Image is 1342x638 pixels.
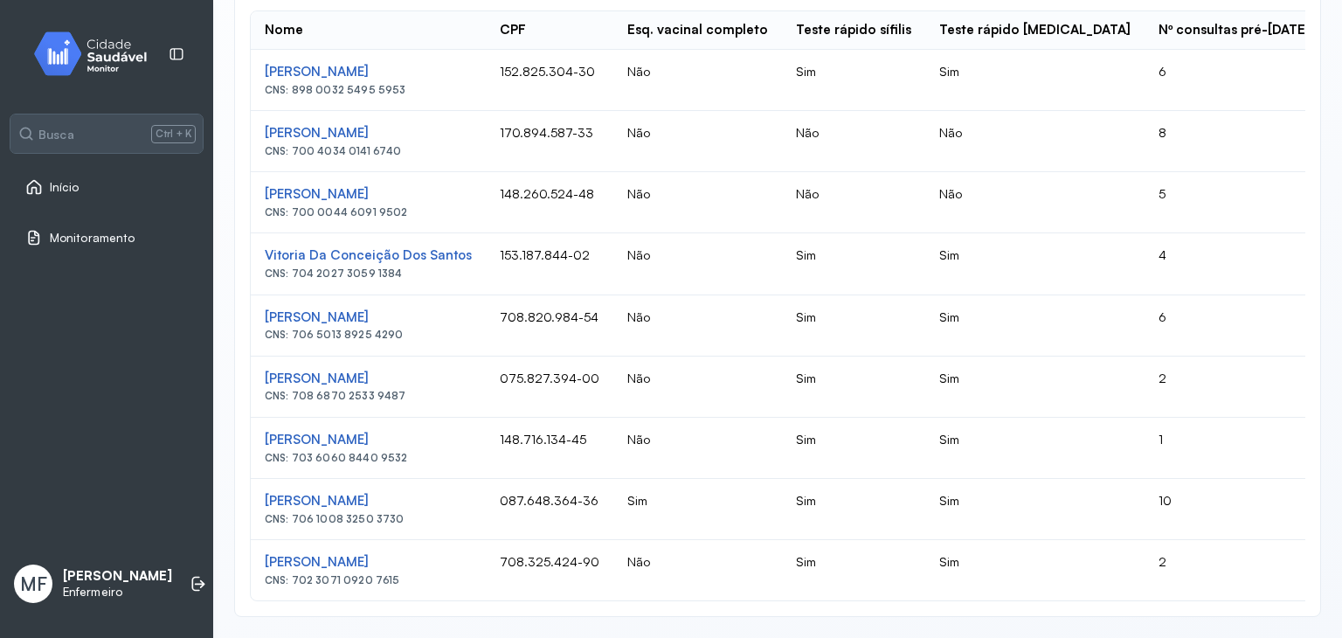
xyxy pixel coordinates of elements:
td: Sim [782,418,925,479]
a: Início [25,178,188,196]
div: Teste rápido sífilis [796,22,911,38]
div: Esq. vacinal completo [627,22,768,38]
td: Não [925,111,1145,172]
td: 148.260.524-48 [486,172,613,233]
td: 10 [1145,479,1324,540]
div: Vitoria Da Conceição Dos Santos [265,247,472,264]
td: 1 [1145,418,1324,479]
div: [PERSON_NAME] [265,554,472,571]
div: CNS: 702 3071 0920 7615 [265,574,472,586]
td: Não [613,172,782,233]
div: Nº consultas pré-[DATE] [1159,22,1310,38]
td: Não [613,111,782,172]
td: 6 [1145,295,1324,357]
td: 153.187.844-02 [486,233,613,295]
div: [PERSON_NAME] [265,309,472,326]
div: Nome [265,22,303,38]
td: Sim [782,50,925,111]
td: 6 [1145,50,1324,111]
span: MF [20,572,47,595]
span: Ctrl + K [151,125,196,142]
div: CNS: 700 4034 0141 6740 [265,145,472,157]
div: CPF [500,22,526,38]
div: CNS: 706 5013 8925 4290 [265,329,472,341]
td: Não [782,172,925,233]
div: [PERSON_NAME] [265,64,472,80]
div: CNS: 706 1008 3250 3730 [265,513,472,525]
p: [PERSON_NAME] [63,568,172,585]
td: Não [613,233,782,295]
td: Sim [925,357,1145,418]
td: Sim [782,479,925,540]
span: Monitoramento [50,231,135,246]
td: 148.716.134-45 [486,418,613,479]
td: Não [613,418,782,479]
td: Sim [925,295,1145,357]
div: Teste rápido [MEDICAL_DATA] [939,22,1131,38]
td: Não [613,357,782,418]
td: Sim [782,233,925,295]
td: Sim [782,540,925,600]
td: Sim [613,479,782,540]
div: [PERSON_NAME] [265,493,472,510]
div: CNS: 700 0044 6091 9502 [265,206,472,218]
div: [PERSON_NAME] [265,125,472,142]
td: Não [613,50,782,111]
td: Sim [925,540,1145,600]
td: 087.648.364-36 [486,479,613,540]
td: Não [613,540,782,600]
td: Não [925,172,1145,233]
td: Não [782,111,925,172]
a: Monitoramento [25,229,188,246]
td: 170.894.587-33 [486,111,613,172]
td: 4 [1145,233,1324,295]
td: Sim [925,418,1145,479]
td: 5 [1145,172,1324,233]
div: [PERSON_NAME] [265,371,472,387]
td: 2 [1145,357,1324,418]
span: Início [50,180,80,195]
div: CNS: 708 6870 2533 9487 [265,390,472,402]
td: Sim [925,233,1145,295]
td: Sim [782,357,925,418]
span: Busca [38,127,74,142]
td: 8 [1145,111,1324,172]
td: 708.820.984-54 [486,295,613,357]
td: 708.325.424-90 [486,540,613,600]
div: CNS: 898 0032 5495 5953 [265,84,472,96]
td: 075.827.394-00 [486,357,613,418]
td: 2 [1145,540,1324,600]
td: Sim [925,479,1145,540]
td: Sim [782,295,925,357]
img: monitor.svg [18,28,176,80]
p: Enfermeiro [63,585,172,600]
div: [PERSON_NAME] [265,432,472,448]
td: Sim [925,50,1145,111]
td: Não [613,295,782,357]
td: 152.825.304-30 [486,50,613,111]
div: CNS: 703 6060 8440 9532 [265,452,472,464]
div: CNS: 704 2027 3059 1384 [265,267,472,280]
div: [PERSON_NAME] [265,186,472,203]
